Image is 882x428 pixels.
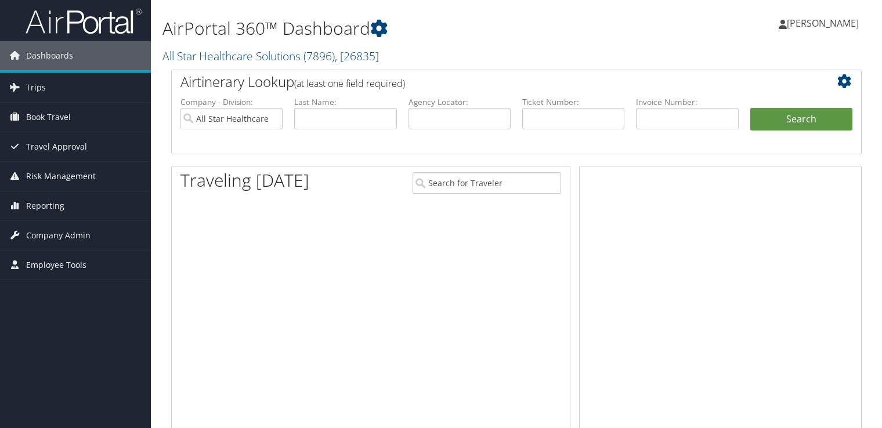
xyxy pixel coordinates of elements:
[636,96,738,108] label: Invoice Number:
[162,16,634,41] h1: AirPortal 360™ Dashboard
[180,168,309,193] h1: Traveling [DATE]
[413,172,561,194] input: Search for Traveler
[779,6,870,41] a: [PERSON_NAME]
[26,103,71,132] span: Book Travel
[180,72,795,92] h2: Airtinerary Lookup
[787,17,859,30] span: [PERSON_NAME]
[294,96,396,108] label: Last Name:
[750,108,852,131] button: Search
[26,221,91,250] span: Company Admin
[180,96,283,108] label: Company - Division:
[26,73,46,102] span: Trips
[26,8,142,35] img: airportal-logo.png
[26,41,73,70] span: Dashboards
[26,251,86,280] span: Employee Tools
[294,77,405,90] span: (at least one field required)
[26,132,87,161] span: Travel Approval
[303,48,335,64] span: ( 7896 )
[162,48,379,64] a: All Star Healthcare Solutions
[409,96,511,108] label: Agency Locator:
[26,191,64,220] span: Reporting
[26,162,96,191] span: Risk Management
[522,96,624,108] label: Ticket Number:
[335,48,379,64] span: , [ 26835 ]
